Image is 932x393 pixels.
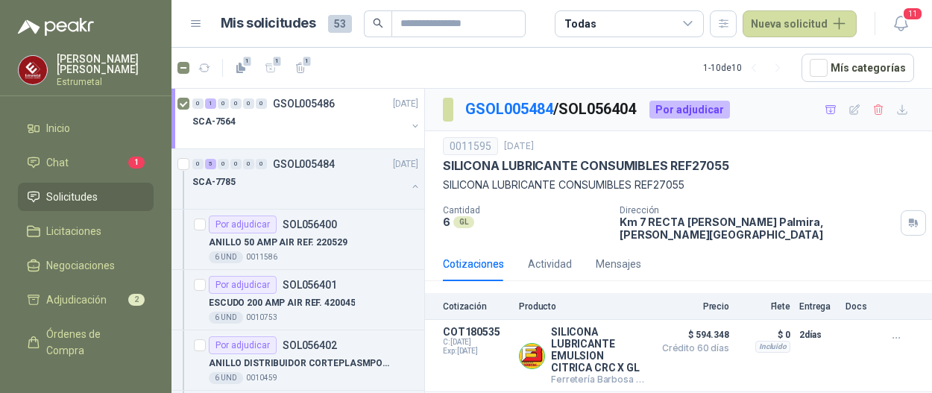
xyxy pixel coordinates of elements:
span: Órdenes de Compra [46,326,139,359]
div: Por adjudicar [209,336,277,354]
div: Todas [564,16,596,32]
button: Mís categorías [802,54,914,82]
span: 11 [902,7,923,21]
p: Entrega [799,301,837,312]
p: Ferretería Barbosa sas [551,374,646,386]
button: 1 [259,56,283,80]
span: Solicitudes [46,189,98,205]
span: Adjudicación [46,292,107,308]
p: 0010753 [246,312,277,324]
a: Órdenes de Compra [18,320,154,365]
p: Cantidad [443,205,608,216]
span: Exp: [DATE] [443,347,510,356]
p: [DATE] [393,97,418,111]
div: 6 UND [209,372,243,384]
button: 11 [887,10,914,37]
span: Licitaciones [46,223,101,239]
p: GSOL005486 [273,98,335,109]
a: GSOL005484 [465,100,553,118]
h1: Mis solicitudes [221,13,316,34]
a: Por adjudicarSOL056402ANILLO DISTRIBUIDOR CORTEPLASMPOWERMX1256 UND0010459 [171,330,424,391]
div: 0 [230,98,242,109]
div: 6 UND [209,251,243,263]
span: Inicio [46,120,70,136]
p: COT180535 [443,326,510,338]
a: 0 1 0 0 0 0 GSOL005486[DATE] SCA-7564 [192,95,421,142]
p: GSOL005484 [273,159,335,169]
img: Company Logo [19,56,47,84]
div: 6 UND [209,312,243,324]
img: Logo peakr [18,18,94,36]
span: 1 [242,55,253,67]
div: 0 [192,98,204,109]
p: [DATE] [393,157,418,172]
div: 0 [218,98,229,109]
span: Crédito 60 días [655,344,729,353]
a: Por adjudicarSOL056400ANILLO 50 AMP AIR REF. 2205296 UND0011586 [171,210,424,270]
p: Producto [519,301,646,312]
a: 0 5 0 0 0 0 GSOL005484[DATE] SCA-7785 [192,155,421,203]
p: 0010459 [246,372,277,384]
div: 1 - 10 de 10 [703,56,790,80]
p: Precio [655,301,729,312]
p: Km 7 RECTA [PERSON_NAME] Palmira , [PERSON_NAME][GEOGRAPHIC_DATA] [620,216,895,241]
a: Adjudicación2 [18,286,154,314]
p: $ 0 [738,326,790,344]
p: SILICONA LUBRICANTE CONSUMIBLES REF27055 [443,158,729,174]
a: Por adjudicarSOL056401ESCUDO 200 AMP AIR REF. 4200456 UND0010753 [171,270,424,330]
p: [PERSON_NAME] [PERSON_NAME] [57,54,154,75]
div: 5 [205,159,216,169]
div: Por adjudicar [649,101,730,119]
p: 2 días [799,326,837,344]
p: SCA-7564 [192,115,236,129]
span: $ 594.348 [655,326,729,344]
div: Por adjudicar [209,216,277,233]
p: SILICONA LUBRICANTE CONSUMIBLES REF27055 [443,177,914,193]
p: ANILLO DISTRIBUIDOR CORTEPLASMPOWERMX125 [209,356,394,371]
p: / SOL056404 [465,98,637,121]
button: 1 [229,56,253,80]
a: Chat1 [18,148,154,177]
div: 0 [230,159,242,169]
button: Nueva solicitud [743,10,857,37]
p: [DATE] [504,139,534,154]
span: search [373,18,383,28]
p: Docs [846,301,875,312]
p: SOL056400 [283,219,337,230]
a: Licitaciones [18,217,154,245]
div: Actividad [528,256,572,272]
span: C: [DATE] [443,338,510,347]
span: 1 [128,157,145,169]
span: 1 [302,55,312,67]
a: Solicitudes [18,183,154,211]
div: 1 [205,98,216,109]
div: Cotizaciones [443,256,504,272]
p: SCA-7785 [192,175,236,189]
div: 0011595 [443,137,498,155]
p: SILICONA LUBRICANTE EMULSION CITRICA CRC X GL [551,326,646,374]
p: Dirección [620,205,895,216]
p: ANILLO 50 AMP AIR REF. 220529 [209,236,347,250]
div: 0 [192,159,204,169]
div: 0 [256,159,267,169]
div: 0 [243,98,254,109]
span: Negociaciones [46,257,115,274]
p: Estrumetal [57,78,154,87]
div: Incluido [755,341,790,353]
img: Company Logo [520,344,544,368]
a: Negociaciones [18,251,154,280]
span: 53 [328,15,352,33]
p: 6 [443,216,450,228]
span: Chat [46,154,69,171]
span: 2 [128,294,145,306]
div: Mensajes [596,256,641,272]
p: ESCUDO 200 AMP AIR REF. 420045 [209,296,355,310]
p: Flete [738,301,790,312]
div: GL [453,216,474,228]
button: 1 [289,56,312,80]
p: SOL056401 [283,280,337,290]
div: Por adjudicar [209,276,277,294]
span: 1 [272,55,283,67]
a: Inicio [18,114,154,142]
div: 0 [243,159,254,169]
